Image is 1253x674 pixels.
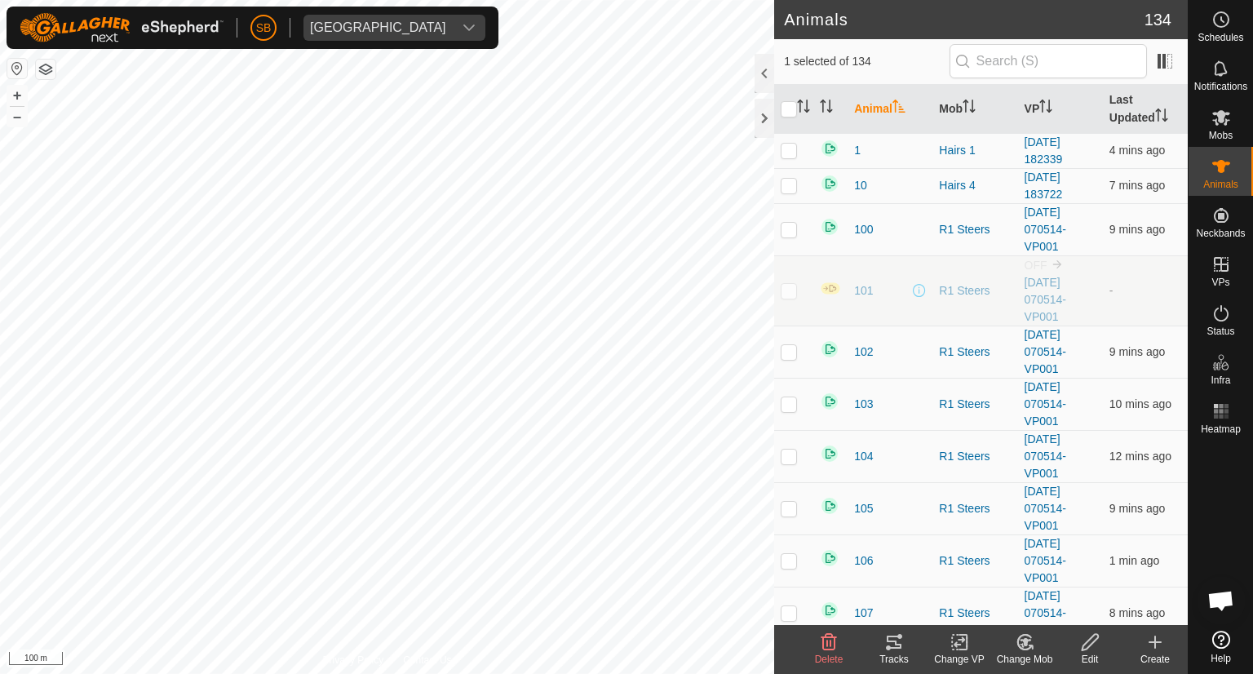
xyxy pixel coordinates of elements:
p-sorticon: Activate to sort [1039,102,1052,115]
span: 2 Oct 2025, 6:52 am [1109,397,1171,410]
span: 106 [854,552,873,570]
th: Mob [932,85,1017,134]
span: OFF [1025,259,1047,272]
a: [DATE] 070514-VP001 [1025,432,1066,480]
p-sorticon: Activate to sort [963,102,976,115]
th: VP [1018,85,1103,134]
div: Create [1122,652,1188,667]
a: [DATE] 070514-VP001 [1025,589,1066,636]
span: 2 Oct 2025, 6:53 am [1109,502,1165,515]
span: 2 Oct 2025, 6:53 am [1109,345,1165,358]
a: [DATE] 183722 [1025,171,1063,201]
button: Map Layers [36,60,55,79]
span: 2 Oct 2025, 6:55 am [1109,179,1165,192]
span: 1 selected of 134 [784,53,949,70]
button: + [7,86,27,105]
div: R1 Steers [939,282,1011,299]
img: returning on [820,601,839,620]
div: R1 Steers [939,221,1011,238]
span: 2 Oct 2025, 7:01 am [1109,554,1159,567]
span: Notifications [1194,82,1247,91]
a: [DATE] 070514-VP001 [1025,380,1066,428]
span: Neckbands [1196,228,1245,238]
span: Schedules [1198,33,1243,42]
span: 100 [854,221,873,238]
span: - [1109,284,1114,297]
th: Animal [848,85,932,134]
button: – [7,107,27,126]
h2: Animals [784,10,1145,29]
img: returning on [820,339,839,359]
p-sorticon: Activate to sort [892,102,905,115]
div: dropdown trigger [453,15,485,41]
span: Status [1207,326,1234,336]
div: R1 Steers [939,552,1011,570]
img: returning on [820,392,839,411]
a: [DATE] 070514-VP001 [1025,276,1066,323]
img: In Progress [820,282,841,295]
span: 103 [854,396,873,413]
span: 101 [854,282,873,299]
div: Change Mob [992,652,1057,667]
span: VPs [1211,277,1229,287]
button: Reset Map [7,59,27,78]
a: [DATE] 070514-VP001 [1025,206,1066,253]
div: Change VP [927,652,992,667]
span: SB [256,20,272,37]
th: Last Updated [1103,85,1188,134]
div: R1 Steers [939,344,1011,361]
img: Gallagher Logo [20,13,224,42]
a: Privacy Policy [323,653,384,667]
span: Mobs [1209,131,1233,140]
p-sorticon: Activate to sort [820,102,833,115]
img: returning on [820,496,839,516]
div: R1 Steers [939,605,1011,622]
img: returning on [820,444,839,463]
span: 104 [854,448,873,465]
a: [DATE] 070514-VP001 [1025,485,1066,532]
div: R1 Steers [939,448,1011,465]
a: [DATE] 182339 [1025,135,1063,166]
img: returning on [820,139,839,158]
div: Hairs 4 [939,177,1011,194]
span: Infra [1211,375,1230,385]
div: [GEOGRAPHIC_DATA] [310,21,446,34]
div: Open chat [1197,576,1246,625]
div: R1 Steers [939,500,1011,517]
div: R1 Steers [939,396,1011,413]
span: Help [1211,654,1231,663]
span: 2 Oct 2025, 6:53 am [1109,223,1165,236]
a: Contact Us [403,653,451,667]
a: Help [1189,624,1253,670]
span: Tangihanga station [303,15,453,41]
a: [DATE] 070514-VP001 [1025,328,1066,375]
img: returning on [820,548,839,568]
span: 2 Oct 2025, 6:50 am [1109,450,1171,463]
div: Tracks [861,652,927,667]
span: 102 [854,344,873,361]
img: returning on [820,217,839,237]
span: Delete [815,654,843,665]
span: 105 [854,500,873,517]
span: 107 [854,605,873,622]
span: 10 [854,177,867,194]
div: Hairs 1 [939,142,1011,159]
img: returning on [820,174,839,193]
div: Edit [1057,652,1122,667]
input: Search (S) [950,44,1147,78]
span: Animals [1203,180,1238,189]
a: [DATE] 070514-VP001 [1025,537,1066,584]
span: 1 [854,142,861,159]
span: Heatmap [1201,424,1241,434]
span: 2 Oct 2025, 6:58 am [1109,144,1165,157]
span: 2 Oct 2025, 6:54 am [1109,606,1165,619]
p-sorticon: Activate to sort [1155,111,1168,124]
span: 134 [1145,7,1171,32]
img: to [1051,258,1064,271]
p-sorticon: Activate to sort [797,102,810,115]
